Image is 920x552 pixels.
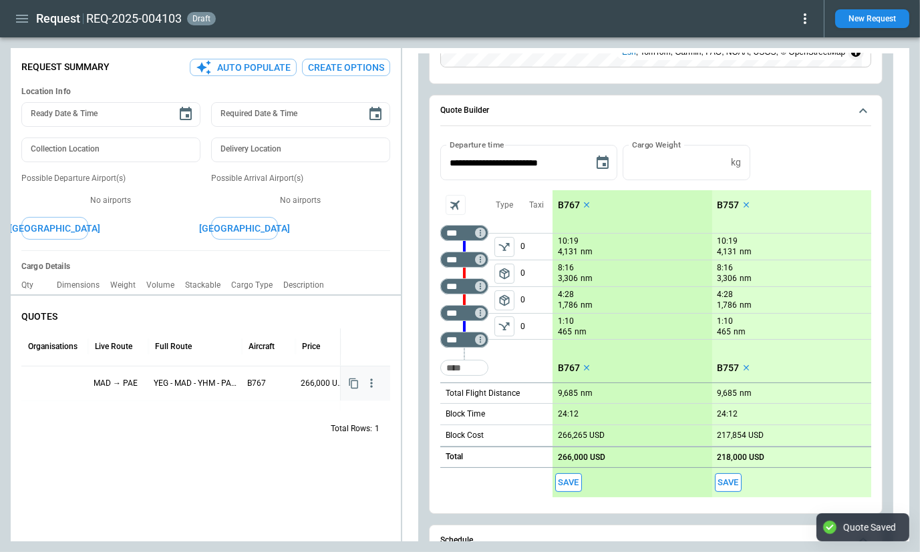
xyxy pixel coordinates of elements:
p: 4,131 [718,246,738,258]
button: Save [715,473,742,493]
div: Full Route [155,342,192,351]
p: 4:28 [718,290,734,300]
p: 9,685 [718,388,738,398]
p: 4:28 [558,290,574,300]
p: nm [575,326,587,338]
span: draft [190,14,213,23]
p: Dimensions [57,280,110,290]
button: Choose date [362,101,389,127]
p: nm [581,388,593,399]
h6: Total [446,453,463,461]
button: Copy quote content [345,375,361,392]
p: YEG - MAD - YHM - PAE - YEG [154,378,237,389]
label: Departure time [450,139,504,150]
p: No airports [21,195,200,206]
p: 465 [718,326,732,338]
button: [GEOGRAPHIC_DATA] [21,217,88,240]
h6: Schedule [440,536,473,545]
p: Request Summary [21,61,110,73]
p: Description [283,280,335,290]
p: 218,000 USD [718,453,765,463]
p: No airports [211,195,390,206]
p: Possible Departure Airport(s) [21,173,200,184]
button: Create Options [302,59,390,77]
div: Quote Saved [843,521,896,533]
div: Live Route [95,342,132,351]
h6: Quote Builder [440,106,489,115]
div: Not found [440,278,488,294]
p: B767 [558,200,580,211]
span: Type of sector [494,316,514,336]
button: left aligned [494,316,514,336]
h1: Request [36,11,80,27]
p: B757 [718,200,740,211]
p: 0 [520,260,553,286]
p: 1 [375,423,379,435]
button: Save [555,473,582,493]
span: Type of sector [494,290,514,310]
span: Aircraft selection [446,195,466,215]
button: [GEOGRAPHIC_DATA] [211,217,278,240]
p: Volume [146,280,185,290]
p: 10:19 [718,236,738,246]
p: nm [734,326,746,338]
p: B767 [558,362,580,374]
p: 1:10 [558,316,574,326]
button: Choose date [172,101,199,127]
p: 217,854 USD [718,431,764,441]
p: 8:16 [718,263,734,273]
p: B757 [718,362,740,374]
p: Type [496,200,513,211]
span: package_2 [498,267,511,280]
p: 10:19 [558,236,579,246]
p: Stackable [185,280,231,290]
span: Save this aircraft quote and copy details to clipboard [715,473,742,493]
p: Taxi [529,200,544,211]
p: 3,306 [718,273,738,284]
h6: Location Info [21,87,390,97]
p: nm [581,273,593,284]
p: 4,131 [558,246,578,258]
p: nm [581,300,593,311]
span: Type of sector [494,264,514,284]
p: Total Flight Distance [446,388,520,399]
label: Cargo Weight [632,139,681,150]
div: Organisations [28,342,78,351]
p: 465 [558,326,572,338]
p: 266,265 USD [558,431,605,441]
h6: Cargo Details [21,262,390,272]
button: left aligned [494,290,514,310]
div: Not found [440,225,488,241]
p: 8:16 [558,263,574,273]
p: nm [581,246,593,258]
div: Aircraft [249,342,275,351]
p: 0 [520,287,553,313]
p: nm [740,388,752,399]
p: 1,786 [718,300,738,311]
button: Quote Builder [440,95,871,126]
p: 1,786 [558,300,578,311]
p: Weight [110,280,146,290]
p: 1:10 [718,316,734,326]
p: 9,685 [558,388,578,398]
div: scrollable content [553,190,871,497]
div: Too short [440,332,488,348]
p: QUOTES [21,311,390,322]
p: kg [731,157,741,168]
p: Block Time [446,408,485,420]
span: Type of sector [494,237,514,257]
p: nm [740,273,752,284]
div: Price [302,342,320,351]
div: Not found [440,305,488,321]
button: left aligned [494,237,514,257]
h2: REQ-2025-004103 [86,11,182,27]
button: New Request [835,9,909,28]
p: 0 [520,314,553,339]
span: package_2 [498,294,511,307]
button: left aligned [494,264,514,284]
p: 266,000 USD [301,378,343,389]
div: Not found [440,252,488,268]
p: nm [740,246,752,258]
span: Save this aircraft quote and copy details to clipboard [555,473,582,493]
p: B767 [247,378,290,389]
